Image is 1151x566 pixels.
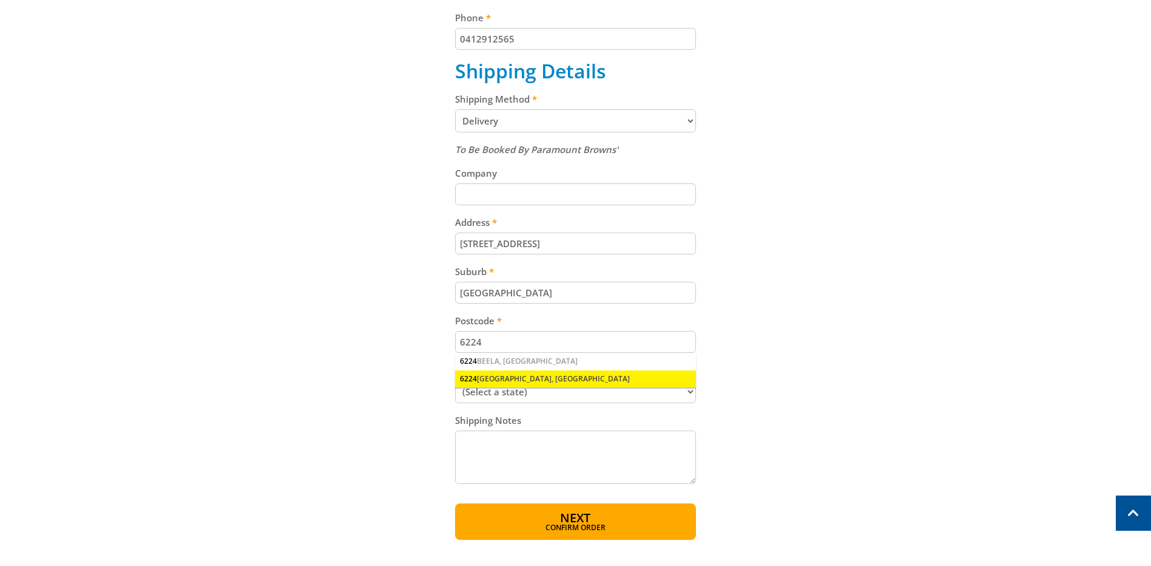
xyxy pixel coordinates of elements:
label: Phone [455,10,696,25]
label: Suburb [455,264,696,279]
span: 6224 [460,373,477,384]
button: Next Confirm order [455,503,696,540]
select: Please select a shipping method. [455,109,696,132]
input: Please enter your address. [455,233,696,254]
label: Shipping Method [455,92,696,106]
span: 6224 [460,356,477,366]
label: Postcode [455,313,696,328]
div: BEELA, [GEOGRAPHIC_DATA] [455,353,696,370]
label: Company [455,166,696,180]
span: Next [560,510,590,526]
input: Please enter your suburb. [455,282,696,304]
label: Shipping Notes [455,413,696,428]
label: Address [455,215,696,230]
h2: Shipping Details [455,60,696,83]
input: Please enter your telephone number. [455,28,696,50]
input: Please enter your postcode. [455,331,696,353]
span: Confirm order [481,524,670,531]
div: [GEOGRAPHIC_DATA], [GEOGRAPHIC_DATA] [455,370,696,387]
em: To Be Booked By Paramount Browns' [455,143,618,155]
select: Please select your state. [455,380,696,403]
